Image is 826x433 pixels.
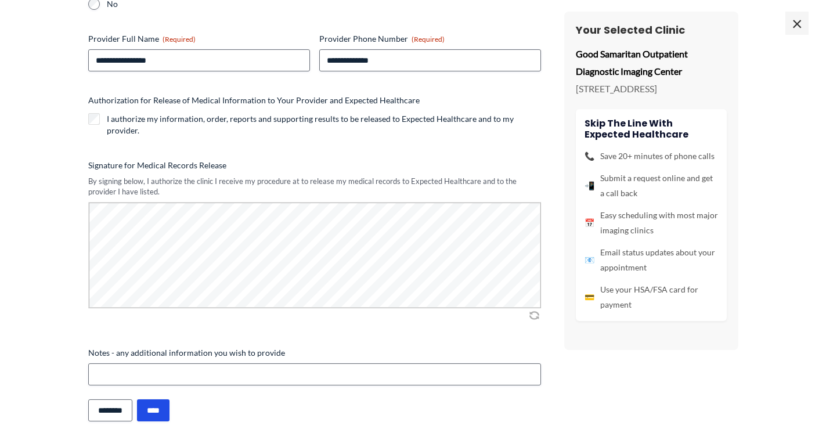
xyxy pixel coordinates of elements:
span: (Required) [163,35,196,44]
li: Submit a request online and get a call back [585,171,718,201]
label: Provider Phone Number [319,33,541,45]
span: 💳 [585,290,594,305]
span: × [785,12,809,35]
li: Save 20+ minutes of phone calls [585,149,718,164]
span: 📅 [585,215,594,230]
h3: Your Selected Clinic [576,23,727,37]
span: 📲 [585,178,594,193]
h4: Skip the line with Expected Healthcare [585,118,718,140]
legend: Authorization for Release of Medical Information to Your Provider and Expected Healthcare [88,95,420,106]
li: Use your HSA/FSA card for payment [585,282,718,312]
label: Provider Full Name [88,33,310,45]
div: By signing below, I authorize the clinic I receive my procedure at to release my medical records ... [88,176,541,197]
span: 📧 [585,252,594,268]
label: I authorize my information, order, reports and supporting results to be released to Expected Heal... [107,113,541,136]
li: Email status updates about your appointment [585,245,718,275]
p: Good Samaritan Outpatient Diagnostic Imaging Center [576,45,727,80]
img: Clear Signature [527,309,541,321]
li: Easy scheduling with most major imaging clinics [585,208,718,238]
label: Signature for Medical Records Release [88,160,541,171]
span: (Required) [412,35,445,44]
p: [STREET_ADDRESS] [576,80,727,98]
label: Notes - any additional information you wish to provide [88,347,541,359]
span: 📞 [585,149,594,164]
